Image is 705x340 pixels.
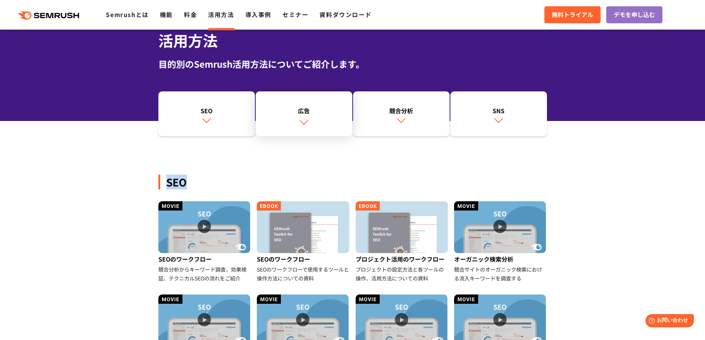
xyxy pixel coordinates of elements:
iframe: Help widget launcher [639,311,697,332]
a: セミナー [282,10,308,19]
div: オーガニック検索分析 [454,253,547,265]
a: 機能 [160,10,173,19]
a: 導入事例 [245,10,271,19]
div: 競合分析 [357,106,446,115]
a: 資料ダウンロード [319,10,372,19]
div: 目的別のSemrush活用方法についてご紹介します。 [158,57,547,71]
a: オーガニック検索分析 競合サイトのオーガニック検索における流入キーワードを調査する [454,201,547,283]
span: 無料トライアル [552,10,593,20]
h1: 活用方法 [158,30,547,51]
div: SNS [454,106,543,115]
div: プロジェクト活用のワークフロー [356,253,449,265]
a: Semrushとは [106,10,148,19]
span: デモを申し込む [614,10,655,20]
div: SEOのワークフローで使用するツールと操作方法についての資料 [257,265,350,283]
a: SNS [450,91,547,137]
a: SEOのワークフロー SEOのワークフローで使用するツールと操作方法についての資料 [257,201,350,283]
a: 広告 [256,91,352,137]
div: SEOのワークフロー [158,253,251,265]
div: SEO [162,106,251,115]
a: 競合分析 [353,91,450,137]
div: 広告 [259,106,349,115]
a: 無料トライアル [544,6,601,23]
div: SEO [158,175,547,189]
div: SEOのワークフロー [257,253,350,265]
a: 料金 [184,10,197,19]
div: 競合サイトのオーガニック検索における流入キーワードを調査する [454,265,547,283]
div: 競合分析からキーワード調査、効果検証、テクニカルSEOの流れをご紹介 [158,265,251,283]
a: 活用方法 [208,10,234,19]
a: SEOのワークフロー 競合分析からキーワード調査、効果検証、テクニカルSEOの流れをご紹介 [158,201,251,283]
div: プロジェクトの設定方法と各ツールの操作、活用方法についての資料 [356,265,449,283]
a: プロジェクト活用のワークフロー プロジェクトの設定方法と各ツールの操作、活用方法についての資料 [356,201,449,283]
a: SEO [158,91,255,137]
a: デモを申し込む [606,6,662,23]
